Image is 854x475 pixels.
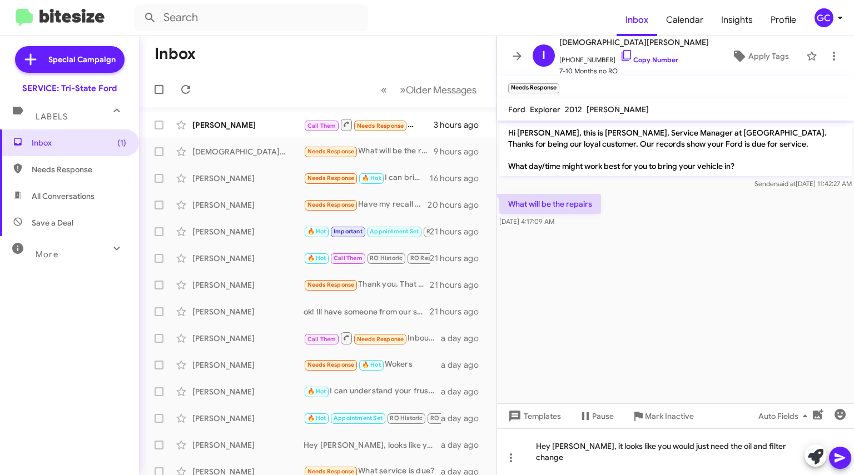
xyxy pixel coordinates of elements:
button: Mark Inactive [623,406,703,426]
div: a day ago [441,359,488,371]
span: 🔥 Hot [362,174,381,182]
input: Search [135,4,368,31]
span: 2012 [565,104,582,114]
div: I can understand your frustration [PERSON_NAME], if there is anything we can do to regain your co... [304,385,441,398]
span: Appointment Set [370,228,419,235]
span: RO Historic [390,414,423,422]
button: Previous [374,78,394,101]
span: Save a Deal [32,217,73,228]
span: [PERSON_NAME] [587,104,649,114]
div: [PERSON_NAME] [192,413,304,424]
div: Inbound Call [304,118,434,132]
div: No worries Mrs.[PERSON_NAME]! [304,252,430,264]
span: Call Them [334,254,363,262]
span: More [36,249,58,259]
div: [PERSON_NAME] [192,173,304,184]
a: Inbox [617,4,657,36]
button: Pause [570,406,623,426]
div: ok! Ill have someone from our sales team reach out to you! [304,306,430,317]
div: Thank you. That is 2:30mins drive from here. [304,278,430,291]
span: « [381,83,387,97]
div: [PERSON_NAME] [192,386,304,397]
div: Hey [PERSON_NAME], it looks like you would just need the oil and filter change [497,428,854,475]
span: Apply Tags [748,46,789,66]
span: Templates [506,406,561,426]
span: Labels [36,112,68,122]
span: 🔥 Hot [307,228,326,235]
div: 9 hours ago [434,146,488,157]
div: I do see your recent visit [PERSON_NAME], seems you are correct, your Mustang is all up to par. P... [304,412,441,424]
div: 21 hours ago [430,226,488,237]
span: Needs Response [307,468,355,475]
button: Next [393,78,483,101]
span: [DATE] 4:17:09 AM [499,217,554,226]
span: 🔥 Hot [307,414,326,422]
div: 21 hours ago [430,306,488,317]
span: RO Responded Historic [430,414,497,422]
span: Special Campaign [48,54,116,65]
span: Mark Inactive [645,406,694,426]
div: 21 hours ago [430,253,488,264]
span: [PHONE_NUMBER] [559,49,709,66]
span: 7-10 Months no RO [559,66,709,77]
div: [PERSON_NAME] [192,439,304,451]
span: Explorer [530,104,560,114]
div: a day ago [441,333,488,344]
div: [PERSON_NAME] [192,119,304,131]
div: Hey [PERSON_NAME], looks like you were in for your oil change and tire rotation on [DATE] so you ... [304,439,441,451]
div: [DEMOGRAPHIC_DATA][PERSON_NAME] [192,146,304,157]
span: Auto Fields [758,406,812,426]
span: Appointment Set [334,414,383,422]
span: said at [776,179,796,188]
span: RO Historic [370,254,403,262]
span: Ford [508,104,525,114]
span: » [400,83,406,97]
nav: Page navigation example [375,78,483,101]
span: Call Them [307,336,336,343]
span: RO Responded Historic [410,254,477,262]
a: Calendar [657,4,712,36]
p: What will be the repairs [499,194,601,214]
span: Needs Response [307,361,355,368]
span: 🔥 Hot [307,254,326,262]
span: 🔥 Hot [362,361,381,368]
a: Profile [762,4,805,36]
div: Have my recall parts come in? Is this service text to complete that? [304,198,428,211]
span: (1) [117,137,126,148]
div: [PERSON_NAME] [192,306,304,317]
div: [PERSON_NAME] [192,226,304,237]
span: Call Them [307,122,336,129]
a: Special Campaign [15,46,125,73]
div: Inbound Call [304,331,441,345]
span: All Conversations [32,191,95,202]
div: What will be the repairs [304,145,434,158]
span: [DEMOGRAPHIC_DATA][PERSON_NAME] [559,36,709,49]
div: 3 hours ago [434,119,488,131]
span: Needs Response [307,148,355,155]
a: Insights [712,4,762,36]
div: 21 hours ago [430,279,488,291]
div: 20 hours ago [428,199,488,211]
div: [PERSON_NAME] [192,199,304,211]
div: [PERSON_NAME] [192,279,304,291]
div: but i can still get you set up for an oil change if you would like [304,225,430,238]
div: [PERSON_NAME] [192,359,304,371]
span: Pause [592,406,614,426]
small: Needs Response [508,83,559,93]
span: Needs Response [357,336,404,343]
div: a day ago [441,413,488,424]
div: a day ago [441,439,488,451]
button: Auto Fields [749,406,821,426]
p: Hi [PERSON_NAME], this is [PERSON_NAME], Service Manager at [GEOGRAPHIC_DATA]. Thanks for being o... [499,123,852,176]
span: Important [334,228,363,235]
span: Needs Response [357,122,404,129]
div: a day ago [441,386,488,397]
div: [PERSON_NAME] [192,253,304,264]
button: GC [805,8,842,27]
span: I [542,47,545,64]
button: Templates [497,406,570,426]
